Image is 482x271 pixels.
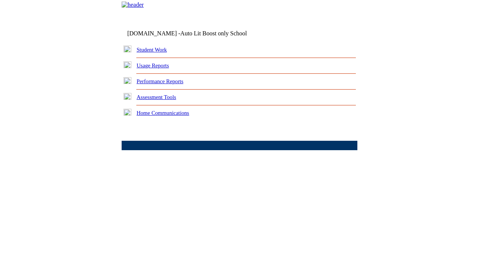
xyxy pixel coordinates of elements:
a: Assessment Tools [137,94,176,100]
img: header [122,2,144,8]
a: Student Work [137,47,167,53]
a: Usage Reports [137,62,169,69]
td: [DOMAIN_NAME] - [127,30,266,37]
img: plus.gif [124,93,131,100]
a: Performance Reports [137,78,183,84]
a: Home Communications [137,110,189,116]
nobr: Auto Lit Boost only School [180,30,247,37]
img: plus.gif [124,61,131,68]
img: plus.gif [124,46,131,52]
img: plus.gif [124,109,131,116]
img: plus.gif [124,77,131,84]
